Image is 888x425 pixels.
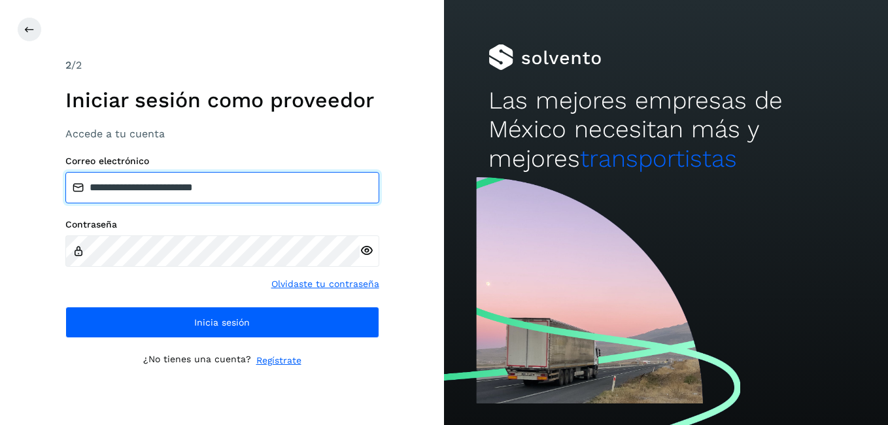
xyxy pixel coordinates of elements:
[271,277,379,291] a: Olvidaste tu contraseña
[580,144,737,173] span: transportistas
[65,127,379,140] h3: Accede a tu cuenta
[65,88,379,112] h1: Iniciar sesión como proveedor
[65,156,379,167] label: Correo electrónico
[65,59,71,71] span: 2
[194,318,250,327] span: Inicia sesión
[143,354,251,367] p: ¿No tienes una cuenta?
[256,354,301,367] a: Regístrate
[65,58,379,73] div: /2
[488,86,844,173] h2: Las mejores empresas de México necesitan más y mejores
[65,307,379,338] button: Inicia sesión
[65,219,379,230] label: Contraseña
